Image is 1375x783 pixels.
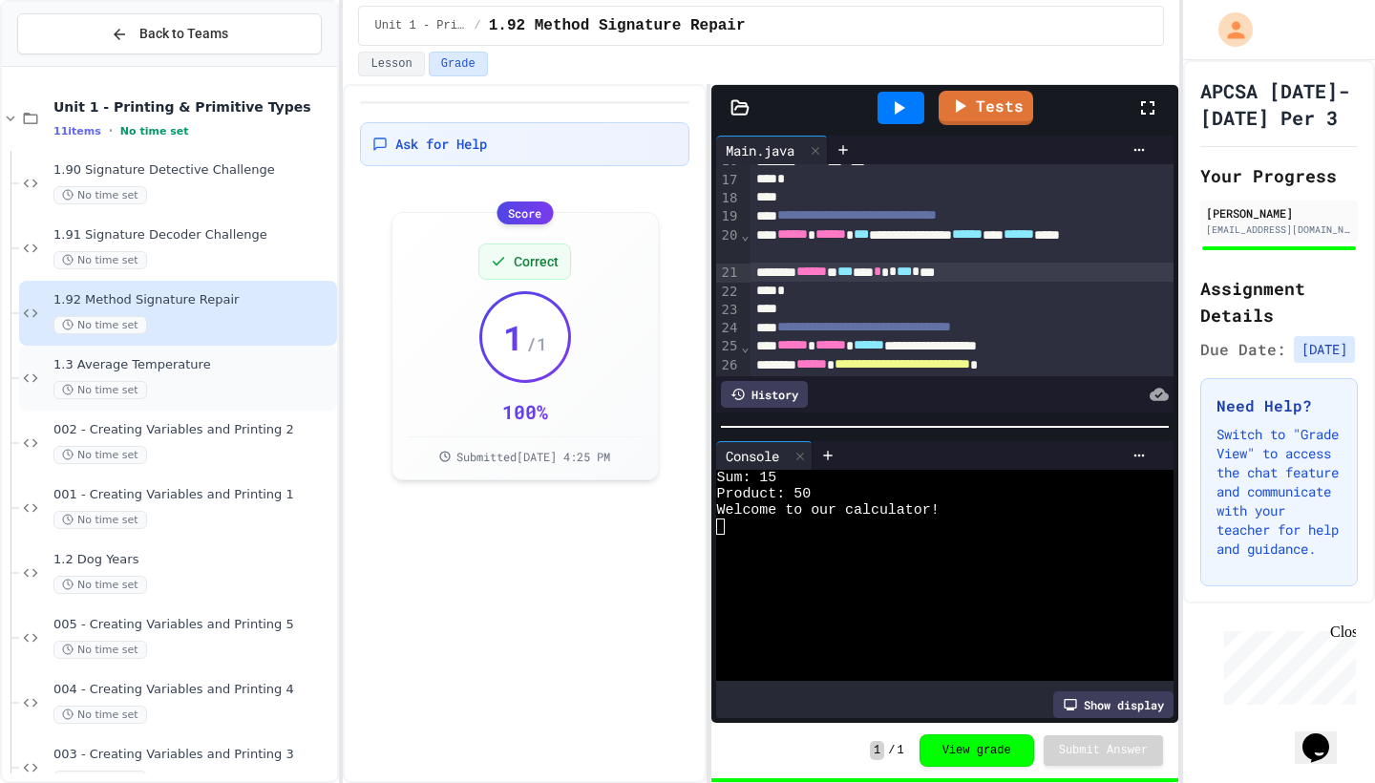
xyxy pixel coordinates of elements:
div: Main.java [716,136,828,164]
h1: APCSA [DATE]-[DATE] Per 3 [1200,77,1358,131]
div: 23 [716,301,740,319]
div: 25 [716,337,740,356]
div: [EMAIL_ADDRESS][DOMAIN_NAME] [1206,222,1352,237]
span: Correct [514,252,559,271]
span: 1.90 Signature Detective Challenge [53,162,333,179]
iframe: chat widget [1295,707,1356,764]
span: No time set [53,641,147,659]
h2: Assignment Details [1200,275,1358,328]
span: / [474,18,480,33]
h2: Your Progress [1200,162,1358,189]
div: My Account [1198,8,1258,52]
div: 21 [716,264,740,283]
span: 1.91 Signature Decoder Challenge [53,227,333,243]
div: 20 [716,226,740,264]
div: 24 [716,319,740,338]
div: 18 [716,189,740,207]
span: 1 [897,743,903,758]
div: [PERSON_NAME] [1206,204,1352,222]
span: 1 [503,318,524,356]
div: Show display [1053,691,1174,718]
span: Submitted [DATE] 4:25 PM [456,449,610,464]
div: 26 [716,356,740,375]
a: Tests [939,91,1033,125]
div: 22 [716,283,740,301]
span: No time set [53,381,147,399]
div: Console [716,446,789,466]
span: 002 - Creating Variables and Printing 2 [53,422,333,438]
span: No time set [53,706,147,724]
button: Grade [429,52,488,76]
span: Submit Answer [1059,743,1149,758]
span: Ask for Help [395,135,487,154]
span: 004 - Creating Variables and Printing 4 [53,682,333,698]
span: No time set [53,251,147,269]
div: Chat with us now!Close [8,8,132,121]
span: 1.2 Dog Years [53,552,333,568]
span: No time set [120,125,189,138]
span: No time set [53,446,147,464]
span: 001 - Creating Variables and Printing 1 [53,487,333,503]
div: 17 [716,171,740,189]
span: 1 [870,741,884,760]
span: 005 - Creating Variables and Printing 5 [53,617,333,633]
span: No time set [53,576,147,594]
p: Switch to "Grade View" to access the chat feature and communicate with your teacher for help and ... [1216,425,1342,559]
span: 003 - Creating Variables and Printing 3 [53,747,333,763]
span: / [888,743,895,758]
span: Due Date: [1200,338,1286,361]
div: Main.java [716,140,804,160]
h3: Need Help? [1216,394,1342,417]
span: Welcome to our calculator! [716,502,939,518]
div: Score [497,201,553,224]
span: 1.92 Method Signature Repair [53,292,333,308]
div: History [721,381,808,408]
div: Console [716,441,813,470]
span: Sum: 15 [716,470,776,486]
span: 1.92 Method Signature Repair [489,14,746,37]
button: Lesson [358,52,424,76]
span: Fold line [740,227,750,243]
div: 19 [716,207,740,226]
div: 100 % [502,398,548,425]
button: Submit Answer [1044,735,1164,766]
span: [DATE] [1294,336,1355,363]
span: Product: 50 [716,486,811,502]
div: 27 [716,375,740,393]
iframe: chat widget [1216,624,1356,705]
span: No time set [53,316,147,334]
span: / 1 [526,330,547,357]
span: 1.3 Average Temperature [53,357,333,373]
span: Fold line [740,339,750,354]
span: • [109,123,113,138]
span: 11 items [53,125,101,138]
span: Unit 1 - Printing & Primitive Types [53,98,333,116]
button: View grade [920,734,1034,767]
span: Unit 1 - Printing & Primitive Types [374,18,466,33]
span: Back to Teams [139,24,228,44]
span: No time set [53,186,147,204]
span: No time set [53,511,147,529]
button: Back to Teams [17,13,322,54]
